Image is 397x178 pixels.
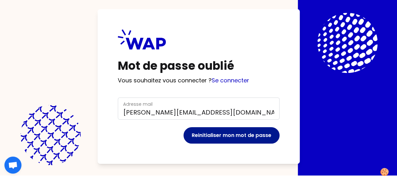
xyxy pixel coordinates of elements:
a: Se connecter [212,76,249,84]
div: Ouvrir le chat [4,157,21,174]
p: Vous souhaitez vous connecter ? [118,76,280,85]
button: Reinitialiser mon mot de passe [183,127,280,144]
label: Adresse mail [123,101,153,107]
h1: Mot de passe oublié [118,60,280,72]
